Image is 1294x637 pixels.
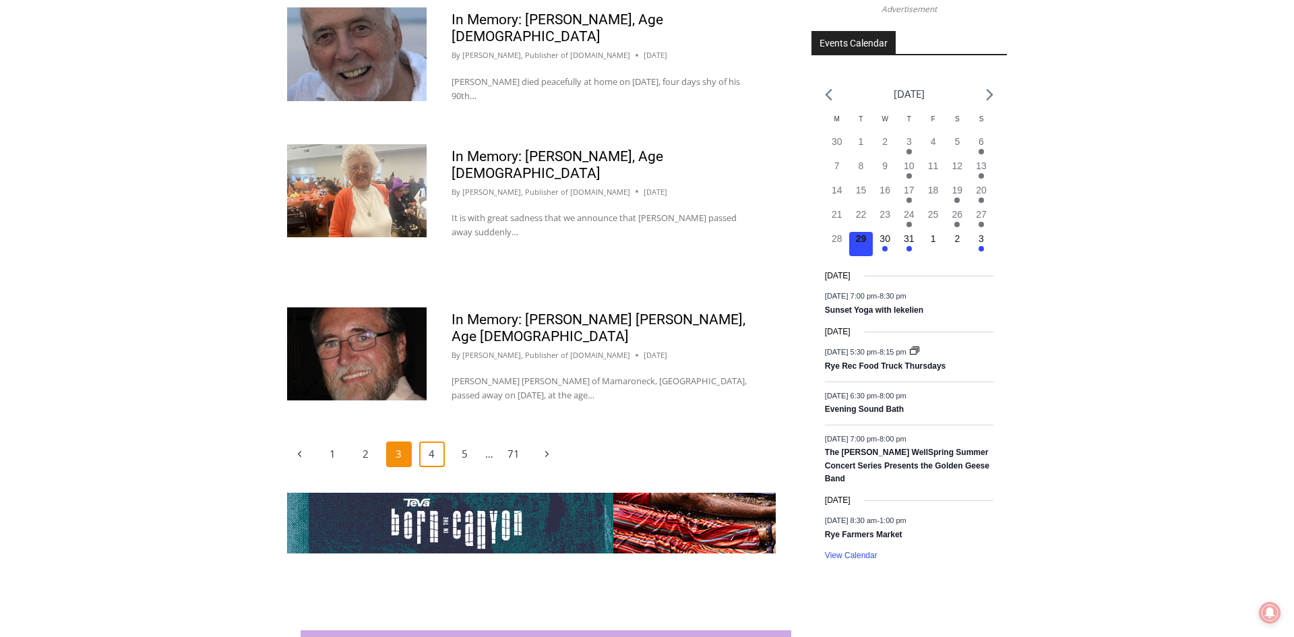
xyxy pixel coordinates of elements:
time: 21 [832,209,842,220]
img: Obituary - Kevin James Burke [287,307,427,400]
button: 12 [945,159,969,183]
em: Has events [979,222,984,227]
button: 30 [825,135,849,159]
em: Has events [906,222,912,227]
em: Has events [979,246,984,251]
a: 1 [320,442,346,467]
button: 19 Has events [945,183,969,208]
time: 1 [931,233,936,244]
div: Sunday [969,114,993,135]
button: 25 [921,208,946,232]
time: 6 [979,136,984,147]
time: 7 [834,160,840,171]
a: Rye Rec Food Truck Thursdays [825,361,946,372]
time: [DATE] [825,494,851,507]
time: 2 [882,136,888,147]
span: T [859,115,863,123]
button: 28 [825,232,849,256]
button: 3 Has events [897,135,921,159]
button: 31 Has events [897,232,921,256]
a: [PERSON_NAME], Publisher of [DOMAIN_NAME] [462,350,630,360]
span: Intern @ [DOMAIN_NAME] [352,134,625,164]
time: 2 [954,233,960,244]
time: 18 [928,185,939,195]
p: It is with great sadness that we announce that [PERSON_NAME] passed away suddenly… [452,211,751,239]
time: 1 [859,136,864,147]
a: Next month [986,88,993,101]
div: Birthdays, Graduations, Any Private Event [88,24,333,37]
span: Open Tues. - Sun. [PHONE_NUMBER] [4,139,132,190]
time: 13 [976,160,987,171]
a: [PERSON_NAME], Publisher of [DOMAIN_NAME] [462,187,630,197]
div: "the precise, almost orchestrated movements of cutting and assembling sushi and [PERSON_NAME] mak... [138,84,191,161]
time: 30 [832,136,842,147]
button: 23 [873,208,897,232]
button: 15 [849,183,873,208]
em: Has events [906,246,912,251]
time: 16 [880,185,890,195]
span: 8:00 pm [880,391,906,399]
h2: Events Calendar [811,31,896,54]
button: 30 Has events [873,232,897,256]
time: 23 [880,209,890,220]
em: Has events [979,173,984,179]
span: 8:00 pm [880,434,906,442]
time: - [825,347,908,355]
time: 10 [904,160,915,171]
time: [DATE] [644,186,667,198]
time: 4 [931,136,936,147]
h4: Book [PERSON_NAME]'s Good Humor for Your Event [410,14,469,52]
em: Has events [954,198,960,203]
nav: Page navigation [287,442,776,467]
span: [DATE] 5:30 pm [825,347,877,355]
button: 17 Has events [897,183,921,208]
span: S [979,115,984,123]
time: - [825,434,906,442]
time: 20 [976,185,987,195]
button: 2 [945,232,969,256]
time: 27 [976,209,987,220]
time: 14 [832,185,842,195]
button: 14 [825,183,849,208]
button: 6 Has events [969,135,993,159]
a: [PERSON_NAME], Publisher of [DOMAIN_NAME] [462,50,630,60]
time: [DATE] [644,49,667,61]
time: 3 [979,233,984,244]
a: Rye Farmers Market [825,530,902,541]
time: 30 [880,233,890,244]
div: "[PERSON_NAME] and I covered the [DATE] Parade, which was a really eye opening experience as I ha... [340,1,637,131]
button: 2 [873,135,897,159]
button: 24 Has events [897,208,921,232]
time: 17 [904,185,915,195]
time: 28 [832,233,842,244]
em: Has events [882,246,888,251]
time: - [825,292,906,300]
span: 8:30 pm [880,292,906,300]
button: 21 [825,208,849,232]
button: 1 [849,135,873,159]
div: Thursday [897,114,921,135]
button: 20 Has events [969,183,993,208]
time: - [825,516,906,524]
img: Obituary - Gerald Weinman [287,7,427,100]
button: 8 [849,159,873,183]
button: 16 [873,183,897,208]
span: Advertisement [868,3,950,16]
button: 3 Has events [969,232,993,256]
time: 24 [904,209,915,220]
span: W [882,115,888,123]
a: 5 [452,442,478,467]
time: 12 [952,160,963,171]
span: F [931,115,935,123]
time: - [825,391,906,399]
a: Previous month [825,88,832,101]
em: Has events [954,222,960,227]
a: Evening Sound Bath [825,404,904,415]
a: Open Tues. - Sun. [PHONE_NUMBER] [1,135,135,168]
p: [PERSON_NAME] [PERSON_NAME] of Mamaroneck, [GEOGRAPHIC_DATA], passed away on [DATE], at the age… [452,374,751,402]
time: 19 [952,185,963,195]
em: Has events [906,198,912,203]
span: By [452,349,460,361]
em: Has events [906,173,912,179]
